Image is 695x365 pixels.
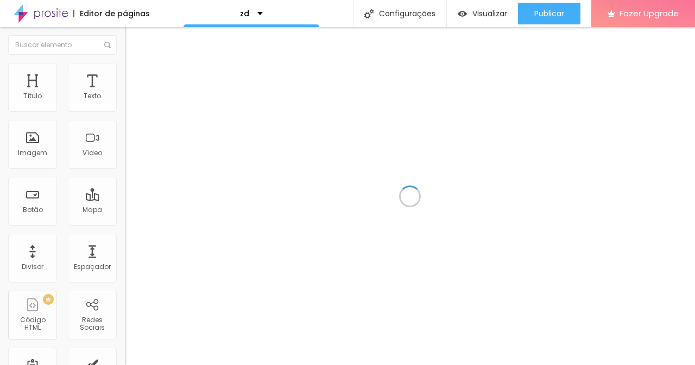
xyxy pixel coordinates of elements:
[83,206,102,214] div: Mapa
[84,92,101,100] div: Texto
[71,316,113,332] div: Redes Sociais
[472,9,507,18] span: Visualizar
[74,263,111,271] div: Espaçador
[83,149,102,157] div: Vídeo
[240,10,249,17] p: zd
[518,3,580,24] button: Publicar
[8,35,117,55] input: Buscar elemento
[11,316,54,332] div: Código HTML
[458,9,467,18] img: view-1.svg
[447,3,518,24] button: Visualizar
[534,9,564,18] span: Publicar
[22,263,43,271] div: Divisor
[23,92,42,100] div: Título
[23,206,43,214] div: Botão
[18,149,47,157] div: Imagem
[104,42,111,48] img: Icone
[73,10,150,17] div: Editor de páginas
[364,9,374,18] img: Icone
[620,9,679,18] span: Fazer Upgrade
